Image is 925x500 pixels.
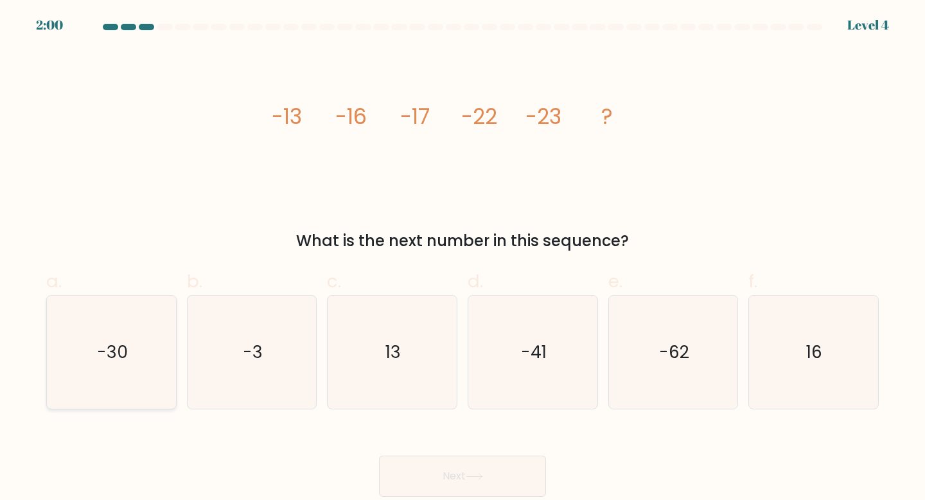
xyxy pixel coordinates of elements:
text: 16 [807,340,823,364]
span: f. [748,269,757,294]
tspan: -23 [525,102,561,132]
span: d. [468,269,483,294]
tspan: -22 [461,102,497,132]
tspan: -17 [400,102,430,132]
span: a. [46,269,62,294]
span: e. [608,269,622,294]
div: What is the next number in this sequence? [54,229,871,253]
span: b. [187,269,202,294]
text: -41 [521,340,547,364]
div: 2:00 [36,15,63,35]
text: 13 [385,340,401,364]
span: c. [327,269,341,294]
text: -3 [243,340,263,364]
text: -30 [97,340,128,364]
div: Level 4 [847,15,889,35]
text: -62 [659,340,689,364]
tspan: -16 [335,102,367,132]
tspan: ? [602,102,613,132]
tspan: -13 [272,102,302,132]
button: Next [379,456,546,497]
